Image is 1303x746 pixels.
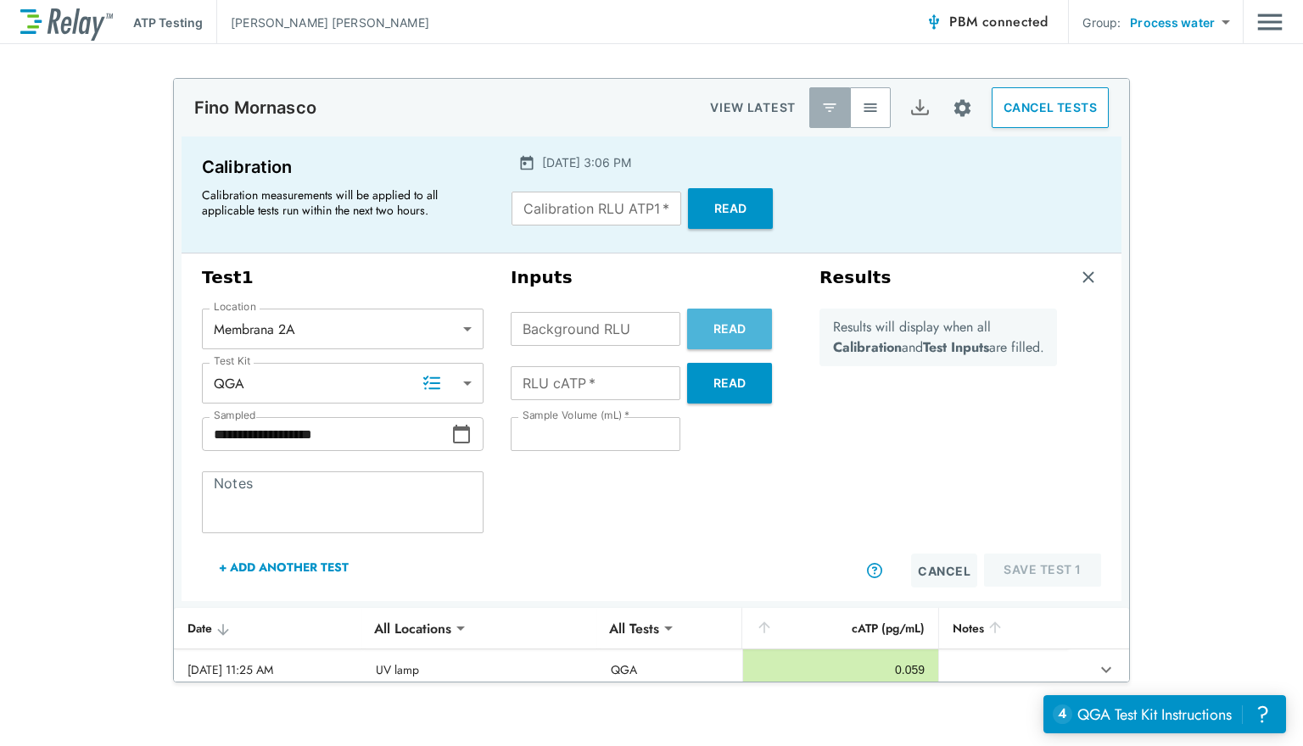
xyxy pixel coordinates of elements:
label: Location [214,301,256,313]
button: + Add Another Test [202,547,366,587]
h3: Inputs [511,267,792,288]
div: Membrana 2A [202,312,484,346]
td: QGA [597,649,742,690]
img: Connected Icon [926,14,942,31]
p: Fino Mornasco [194,97,316,118]
td: UV lamp [362,649,597,690]
div: All Tests [597,611,671,645]
h3: Results [819,267,892,288]
img: LuminUltra Relay [20,4,113,41]
p: Calibration [202,153,481,181]
div: QGA [202,366,484,400]
p: [DATE] 3:06 PM [542,153,631,171]
img: Export Icon [909,97,931,119]
button: Export [899,87,940,128]
img: Settings Icon [952,97,973,119]
p: Results will display when all and are filled. [833,317,1044,358]
div: 0.059 [757,661,925,678]
span: PBM [949,10,1048,34]
p: Calibration measurements will be applied to all applicable tests run within the next two hours. [202,187,473,218]
button: CANCEL TESTS [992,87,1109,128]
h3: Test 1 [202,267,484,288]
button: Cancel [911,554,977,587]
input: Choose date, selected date is Aug 11, 2025 [202,417,451,451]
img: View All [862,99,879,116]
p: [PERSON_NAME] [PERSON_NAME] [231,14,429,31]
img: Remove [1080,269,1097,286]
button: Read [687,363,772,404]
p: Group: [1082,14,1121,31]
b: Test Inputs [923,337,989,357]
th: Date [174,608,362,649]
div: Notes [953,618,1054,638]
label: Test Kit [214,355,251,367]
label: Sampled [214,409,256,421]
label: Sample Volume (mL) [523,409,629,421]
button: Main menu [1257,6,1283,38]
button: Read [688,188,773,229]
div: All Locations [362,611,463,645]
div: [DATE] 11:25 AM [187,661,349,678]
p: ATP Testing [133,14,203,31]
button: PBM connected [919,5,1054,39]
img: Latest [821,99,838,116]
iframe: Resource center [1043,695,1286,733]
img: Drawer Icon [1257,6,1283,38]
button: expand row [1092,655,1121,684]
span: connected [982,12,1049,31]
button: Site setup [940,86,985,131]
div: cATP (pg/mL) [756,618,925,638]
b: Calibration [833,337,902,357]
p: VIEW LATEST [710,97,796,118]
img: Calender Icon [518,154,535,171]
button: Read [687,309,772,349]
